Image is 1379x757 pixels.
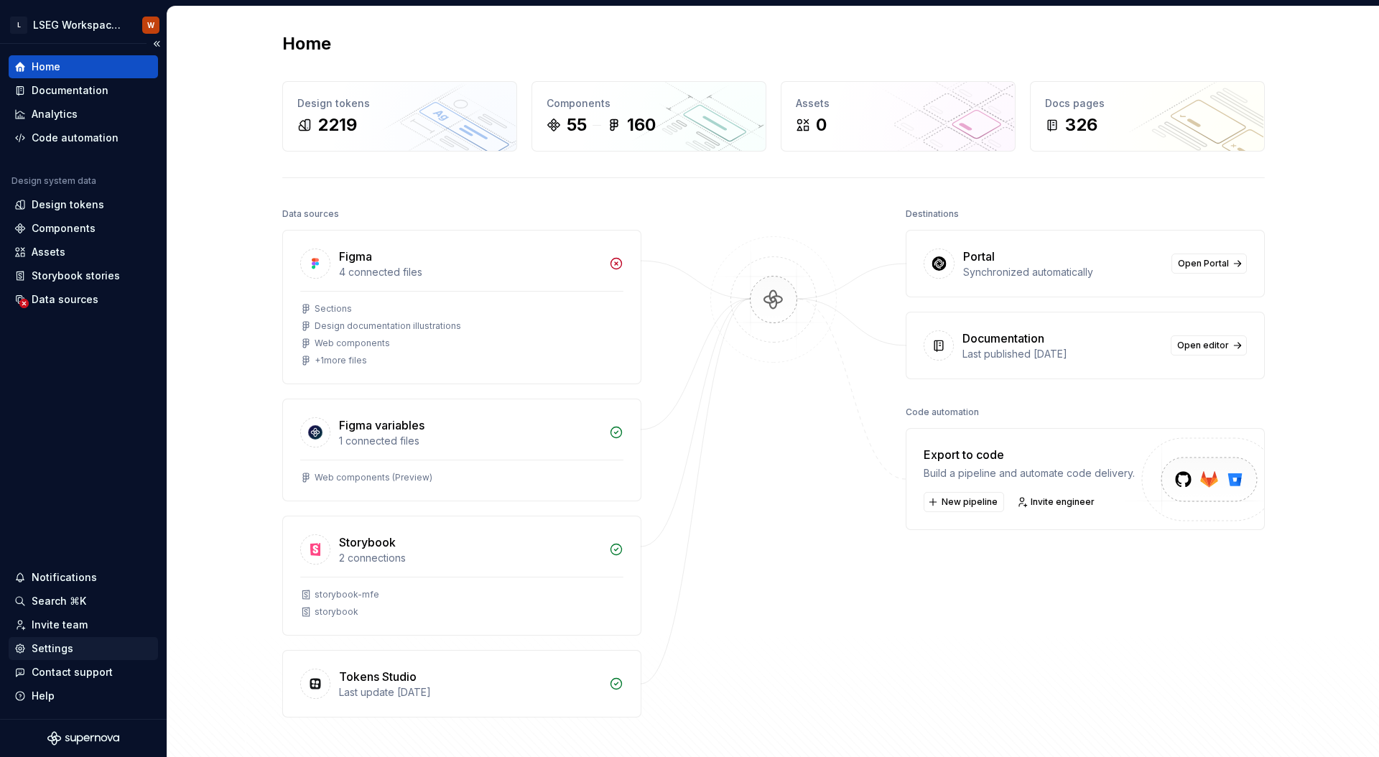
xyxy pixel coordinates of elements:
[9,103,158,126] a: Analytics
[32,618,88,632] div: Invite team
[924,446,1135,463] div: Export to code
[33,18,125,32] div: LSEG Workspace Design System
[315,320,461,332] div: Design documentation illustrations
[547,96,751,111] div: Components
[9,126,158,149] a: Code automation
[796,96,1000,111] div: Assets
[32,689,55,703] div: Help
[32,60,60,74] div: Home
[315,303,352,315] div: Sections
[9,613,158,636] a: Invite team
[9,637,158,660] a: Settings
[339,434,600,448] div: 1 connected files
[32,269,120,283] div: Storybook stories
[1045,96,1250,111] div: Docs pages
[315,355,367,366] div: + 1 more files
[339,417,424,434] div: Figma variables
[282,32,331,55] h2: Home
[1065,113,1097,136] div: 326
[963,265,1163,279] div: Synchronized automatically
[32,594,86,608] div: Search ⌘K
[9,590,158,613] button: Search ⌘K
[32,83,108,98] div: Documentation
[781,81,1016,152] a: Assets0
[315,338,390,349] div: Web components
[1171,254,1247,274] a: Open Portal
[282,81,517,152] a: Design tokens2219
[1178,258,1229,269] span: Open Portal
[32,292,98,307] div: Data sources
[339,248,372,265] div: Figma
[297,96,502,111] div: Design tokens
[962,330,1044,347] div: Documentation
[9,193,158,216] a: Design tokens
[3,9,164,40] button: LLSEG Workspace Design SystemW
[339,534,396,551] div: Storybook
[963,248,995,265] div: Portal
[1177,340,1229,351] span: Open editor
[924,492,1004,512] button: New pipeline
[531,81,766,152] a: Components55160
[32,107,78,121] div: Analytics
[9,661,158,684] button: Contact support
[315,589,379,600] div: storybook-mfe
[282,516,641,636] a: Storybook2 connectionsstorybook-mfestorybook
[147,34,167,54] button: Collapse sidebar
[11,175,96,187] div: Design system data
[147,19,154,31] div: W
[9,288,158,311] a: Data sources
[962,347,1162,361] div: Last published [DATE]
[1030,81,1265,152] a: Docs pages326
[9,217,158,240] a: Components
[924,466,1135,480] div: Build a pipeline and automate code delivery.
[816,113,827,136] div: 0
[9,264,158,287] a: Storybook stories
[906,402,979,422] div: Code automation
[282,204,339,224] div: Data sources
[32,245,65,259] div: Assets
[9,55,158,78] a: Home
[1013,492,1101,512] a: Invite engineer
[9,241,158,264] a: Assets
[10,17,27,34] div: L
[906,204,959,224] div: Destinations
[315,472,432,483] div: Web components (Preview)
[282,230,641,384] a: Figma4 connected filesSectionsDesign documentation illustrationsWeb components+1more files
[9,566,158,589] button: Notifications
[339,551,600,565] div: 2 connections
[32,641,73,656] div: Settings
[32,221,96,236] div: Components
[47,731,119,746] svg: Supernova Logo
[9,684,158,707] button: Help
[32,131,119,145] div: Code automation
[32,570,97,585] div: Notifications
[317,113,357,136] div: 2219
[32,665,113,679] div: Contact support
[9,79,158,102] a: Documentation
[567,113,587,136] div: 55
[627,113,656,136] div: 160
[339,265,600,279] div: 4 connected files
[282,650,641,717] a: Tokens StudioLast update [DATE]
[1171,335,1247,356] a: Open editor
[942,496,998,508] span: New pipeline
[339,668,417,685] div: Tokens Studio
[339,685,600,700] div: Last update [DATE]
[315,606,358,618] div: storybook
[1031,496,1095,508] span: Invite engineer
[32,198,104,212] div: Design tokens
[282,399,641,501] a: Figma variables1 connected filesWeb components (Preview)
